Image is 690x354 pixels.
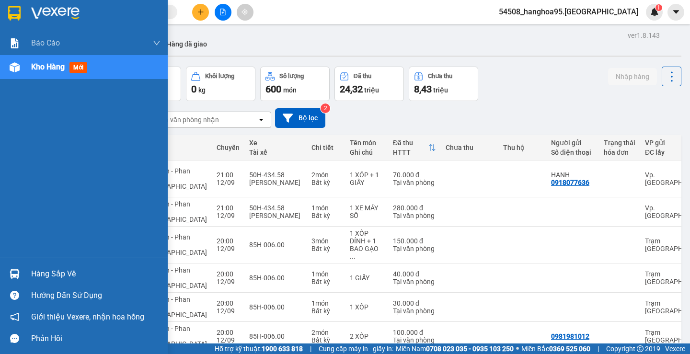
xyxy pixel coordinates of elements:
span: notification [10,312,19,321]
span: Ninh Sơn - Phan Rang - [GEOGRAPHIC_DATA] [142,167,207,190]
div: ver 1.8.143 [628,30,660,41]
button: file-add [215,4,231,21]
button: Nhập hàng [608,68,657,85]
div: Hàng sắp về [31,267,161,281]
strong: 1900 633 818 [262,345,303,353]
th: Toggle SortBy [388,135,441,160]
span: Hỗ trợ kỹ thuật: [215,343,303,354]
span: mới [69,62,87,73]
div: 150.000 đ [393,237,436,245]
button: Bộ lọc [275,108,325,128]
div: 21:00 [217,171,240,179]
div: 12/09 [217,179,240,186]
div: Xe [249,139,302,147]
span: Miền Nam [396,343,514,354]
div: 2 món [311,329,340,336]
span: Ninh Sơn - Phan Rang - [GEOGRAPHIC_DATA] [142,200,207,223]
span: Giới thiệu Vexere, nhận hoa hồng [31,311,144,323]
span: | [310,343,311,354]
span: 0 [191,83,196,95]
span: Báo cáo [31,37,60,49]
div: [PERSON_NAME] [249,212,302,219]
div: 85H-006.00 [249,274,302,282]
span: 54508_hanghoa95.[GEOGRAPHIC_DATA] [491,6,646,18]
span: Ninh Sơn - Phan Rang - [GEOGRAPHIC_DATA] [142,296,207,319]
span: 1 [657,4,660,11]
div: Ghi chú [350,148,383,156]
div: Tại văn phòng [393,179,436,186]
div: 20:00 [217,237,240,245]
div: Chưa thu [446,144,494,151]
div: 0918077636 [551,179,589,186]
div: Bất kỳ [311,212,340,219]
div: Tại văn phòng [393,212,436,219]
span: 8,43 [414,83,432,95]
div: 100.000 đ [393,329,436,336]
div: Tài xế [249,148,302,156]
div: Hướng dẫn sử dụng [31,288,161,303]
div: Chi tiết [311,144,340,151]
sup: 2 [321,103,330,113]
div: 85H-006.00 [249,332,302,340]
span: triệu [433,86,448,94]
img: logo-vxr [8,6,21,21]
div: Tên món [350,139,383,147]
span: 24,32 [340,83,363,95]
div: 0981981012 [551,332,589,340]
div: Chuyến [217,144,240,151]
button: caret-down [667,4,684,21]
div: Số lượng [279,73,304,80]
div: 12/09 [217,278,240,285]
span: message [10,334,19,343]
div: 280.000 đ [393,204,436,212]
button: Hàng đã giao [159,33,215,56]
div: 1 XỐP [350,303,383,311]
div: 20:00 [217,329,240,336]
span: Ninh Sơn - Phan Rang - [GEOGRAPHIC_DATA] [142,325,207,348]
button: Khối lượng0kg [186,67,255,101]
span: Miền Bắc [521,343,590,354]
div: 1 XÓP + 1 GIẤY [350,171,383,186]
div: 1 XỐP DÍNH + 1 BAO GẠO TRẮNG + 1 GIẤY [350,229,383,260]
span: Ninh Sơn - Phan Rang - [GEOGRAPHIC_DATA] [142,233,207,256]
button: Số lượng600món [260,67,330,101]
div: 20:00 [217,299,240,307]
span: món [283,86,297,94]
img: icon-new-feature [650,8,659,16]
div: 85H-006.00 [249,241,302,249]
div: 20:00 [217,270,240,278]
div: Chưa thu [428,73,452,80]
div: Tuyến [142,144,207,151]
div: hóa đơn [604,148,635,156]
div: Số điện thoại [551,148,594,156]
button: aim [237,4,253,21]
div: 50H-434.58 [249,171,302,179]
span: down [153,39,161,47]
button: plus [192,4,209,21]
div: 85H-006.00 [249,303,302,311]
div: 2 XỐP [350,332,383,340]
div: Bất kỳ [311,307,340,315]
div: Bất kỳ [311,336,340,344]
div: 1 XE MÁY SỐ [350,204,383,219]
div: Bất kỳ [311,278,340,285]
div: Đã thu [393,139,428,147]
div: Đã thu [354,73,371,80]
div: Khối lượng [205,73,234,80]
img: solution-icon [10,38,20,48]
div: 1 món [311,270,340,278]
div: Tại văn phòng [393,336,436,344]
div: 21:00 [217,204,240,212]
div: Tại văn phòng [393,245,436,252]
span: Ninh Sơn - Phan Rang - [GEOGRAPHIC_DATA] [142,266,207,289]
span: ... [350,252,356,260]
div: Trạng thái [604,139,635,147]
div: Tại văn phòng [393,307,436,315]
span: ⚪️ [516,347,519,351]
span: plus [197,9,204,15]
div: 12/09 [217,212,240,219]
strong: 0708 023 035 - 0935 103 250 [426,345,514,353]
div: 1 GIẤY [350,274,383,282]
svg: open [257,116,265,124]
div: 30.000 đ [393,299,436,307]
